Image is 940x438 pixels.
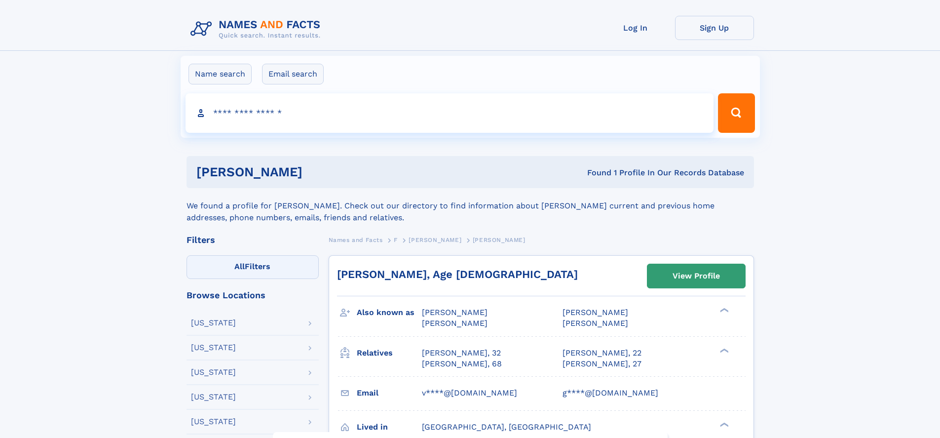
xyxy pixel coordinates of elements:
[191,319,236,327] div: [US_STATE]
[187,188,754,224] div: We found a profile for [PERSON_NAME]. Check out our directory to find information about [PERSON_N...
[422,319,488,328] span: [PERSON_NAME]
[187,16,329,42] img: Logo Names and Facts
[337,268,578,280] a: [PERSON_NAME], Age [DEMOGRAPHIC_DATA]
[191,393,236,401] div: [US_STATE]
[186,93,714,133] input: search input
[409,234,461,246] a: [PERSON_NAME]
[357,345,422,361] h3: Relatives
[357,304,422,321] h3: Also known as
[262,64,324,84] label: Email search
[191,344,236,352] div: [US_STATE]
[647,264,745,288] a: View Profile
[717,347,729,354] div: ❯
[673,265,720,287] div: View Profile
[445,167,744,178] div: Found 1 Profile In Our Records Database
[394,234,398,246] a: F
[563,358,641,369] a: [PERSON_NAME], 27
[187,291,319,300] div: Browse Locations
[394,237,398,243] span: F
[191,418,236,426] div: [US_STATE]
[563,319,628,328] span: [PERSON_NAME]
[596,16,675,40] a: Log In
[473,237,526,243] span: [PERSON_NAME]
[234,262,245,271] span: All
[422,308,488,317] span: [PERSON_NAME]
[422,348,501,358] a: [PERSON_NAME], 32
[329,234,383,246] a: Names and Facts
[717,307,729,314] div: ❯
[357,419,422,436] h3: Lived in
[675,16,754,40] a: Sign Up
[196,166,445,178] h1: [PERSON_NAME]
[422,422,591,432] span: [GEOGRAPHIC_DATA], [GEOGRAPHIC_DATA]
[718,93,754,133] button: Search Button
[563,348,641,358] a: [PERSON_NAME], 22
[191,368,236,376] div: [US_STATE]
[409,237,461,243] span: [PERSON_NAME]
[717,421,729,428] div: ❯
[188,64,252,84] label: Name search
[357,385,422,401] h3: Email
[422,358,502,369] a: [PERSON_NAME], 68
[187,236,319,244] div: Filters
[563,308,628,317] span: [PERSON_NAME]
[187,255,319,279] label: Filters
